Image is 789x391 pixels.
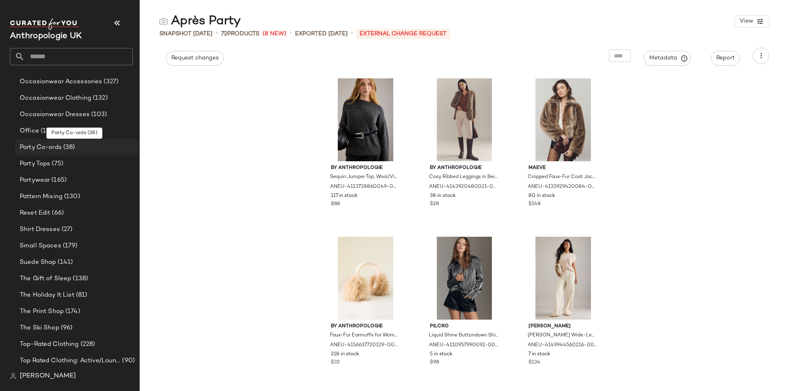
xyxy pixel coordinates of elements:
span: • [351,29,353,39]
span: 218 in stock [331,351,359,358]
span: (38) [62,143,75,152]
span: Maeve [528,165,598,172]
span: 5 in stock [430,351,452,358]
span: ANEU-4133929420084-000-022 [528,183,597,191]
span: Partywear [20,176,50,185]
span: (171) [39,126,55,136]
span: (27) [60,225,73,234]
span: The Holiday It List [20,290,74,300]
span: Metadata [649,55,686,62]
span: (228) [79,340,95,349]
span: • [216,29,218,39]
span: (174) [64,307,80,316]
span: Request changes [171,55,219,62]
span: $28 [430,201,439,208]
p: Exported [DATE] [295,30,348,38]
span: The Print Shop [20,307,64,316]
span: (90) [120,356,135,366]
div: Products [221,30,259,38]
div: Après Party [159,13,241,30]
span: By Anthropologie [331,323,400,330]
span: Liquid Shine Buttondown Shirt for Women, Polyester/Rayon, Size Small by Pilcro at Anthropologie [429,332,498,339]
span: $88 [331,201,340,208]
span: Party Tops [20,159,50,169]
img: 4113728860049_004_e4 [324,78,407,161]
span: Report [716,55,735,62]
span: Cropped Faux-Fur Coat Jacket for Women in Brown, Polyester, Size Medium by Maeve at Anthropologie [528,174,597,181]
span: Small Spaces [20,241,61,251]
button: View [735,15,769,27]
span: Top Rated Clothing: Active/Lounge/Sport [20,356,120,366]
span: 38 in stock [430,192,456,200]
span: Reset Edit [20,208,50,218]
img: 102736402_012_b [423,78,506,161]
span: (165) [50,176,67,185]
span: 80 in stock [528,192,555,200]
img: svg%3e [159,17,168,25]
img: cfy_white_logo.C9jOOHJF.svg [10,18,80,30]
span: Faux-Fur Earmuffs for Women in Gold, Polyester/Plastic by Anthropologie [330,332,399,339]
span: Pilcro [430,323,499,330]
button: Metadata [644,51,691,66]
span: The Ski Shop [20,323,59,333]
span: (103) [90,110,107,119]
span: 117 in stock [331,192,358,200]
span: ANEU-4110957990092-000-113 [429,342,498,349]
span: Office [20,126,39,136]
span: Current Company Name [10,32,82,41]
span: ANEU-4149944560216-000-012 [528,342,597,349]
span: ANEU-4113728860049-000-004 [330,183,399,191]
span: Shirt Dresses [20,225,60,234]
span: Sequin Jumper Top, Wool/Viscose/Elastane, Size XS by Anthropologie [330,174,399,181]
span: [PERSON_NAME] [528,323,598,330]
span: (132) [91,94,108,103]
span: View [739,18,753,25]
span: Snapshot [DATE] [159,30,212,38]
span: ANEU-4143920480021-000-012 [429,183,498,191]
button: Request changes [166,51,224,66]
span: (130) [62,192,80,201]
span: (179) [61,241,78,251]
span: (327) [102,77,118,87]
span: Occasionwear Clothing [20,94,91,103]
span: (8 New) [263,30,286,38]
span: Occasionwear Dresses [20,110,90,119]
span: Cosy Ribbed Leggings in Beige, Cotton/Rayon/Acrylic, Size Medium by Anthropologie [429,174,498,181]
span: The Gift of Sleep [20,274,71,284]
span: Occasionwear Accessories [20,77,102,87]
p: External Change Request [356,29,450,39]
span: (141) [56,258,73,267]
span: (96) [59,323,73,333]
span: $98 [430,359,439,366]
span: (66) [50,208,64,218]
span: Top-Rated Clothing [20,340,79,349]
span: 72 [221,31,227,37]
span: (81) [74,290,88,300]
span: Suede Shop [20,258,56,267]
span: By Anthropologie [430,165,499,172]
span: By Anthropologie [331,165,400,172]
img: 4133929420084_022_b [522,78,604,161]
span: Party Co-ords [20,143,62,152]
span: [PERSON_NAME] Wide-Leg Trousers Pants in Beige, Polyester, Size XL by [PERSON_NAME] at Anthropologie [528,332,597,339]
span: 7 in stock [528,351,550,358]
span: (75) [50,159,63,169]
img: 4149944560216_012_e [522,237,604,320]
button: Report [711,51,740,66]
img: 4110957990092_113_b [423,237,506,320]
span: • [290,29,292,39]
span: $32 [331,359,340,366]
img: 4156637720129_270_e [324,237,407,320]
span: $134 [528,359,540,366]
span: $148 [528,201,540,208]
span: ANEU-4156637720129-000-270 [330,342,399,349]
img: svg%3e [10,373,16,380]
span: [PERSON_NAME] [20,371,76,381]
span: Pattern Mixing [20,192,62,201]
span: (138) [71,274,88,284]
